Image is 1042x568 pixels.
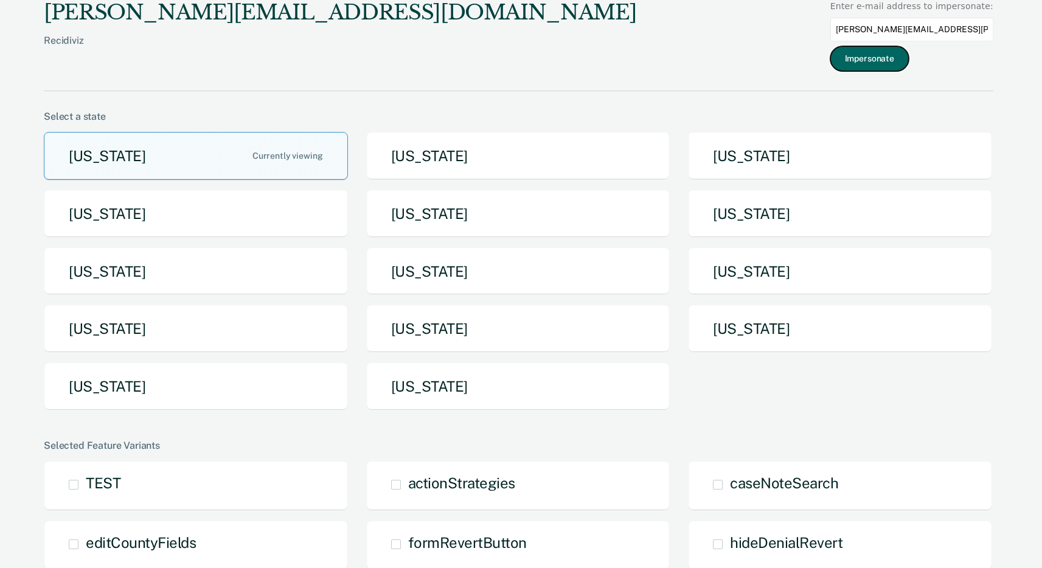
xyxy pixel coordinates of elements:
div: Selected Feature Variants [44,440,993,451]
button: [US_STATE] [366,362,670,410]
button: Impersonate [830,46,909,71]
button: [US_STATE] [688,132,992,180]
div: Select a state [44,111,993,122]
span: editCountyFields [86,534,196,551]
button: [US_STATE] [366,305,670,353]
button: [US_STATE] [366,248,670,296]
span: hideDenialRevert [730,534,842,551]
button: [US_STATE] [366,132,670,180]
input: Enter an email to impersonate... [830,18,993,41]
button: [US_STATE] [688,305,992,353]
button: [US_STATE] [44,190,348,238]
button: [US_STATE] [366,190,670,238]
button: [US_STATE] [688,190,992,238]
button: [US_STATE] [44,132,348,180]
button: [US_STATE] [688,248,992,296]
span: actionStrategies [408,474,515,491]
button: [US_STATE] [44,362,348,410]
span: formRevertButton [408,534,527,551]
div: Recidiviz [44,35,636,66]
span: caseNoteSearch [730,474,838,491]
button: [US_STATE] [44,248,348,296]
button: [US_STATE] [44,305,348,353]
span: TEST [86,474,120,491]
